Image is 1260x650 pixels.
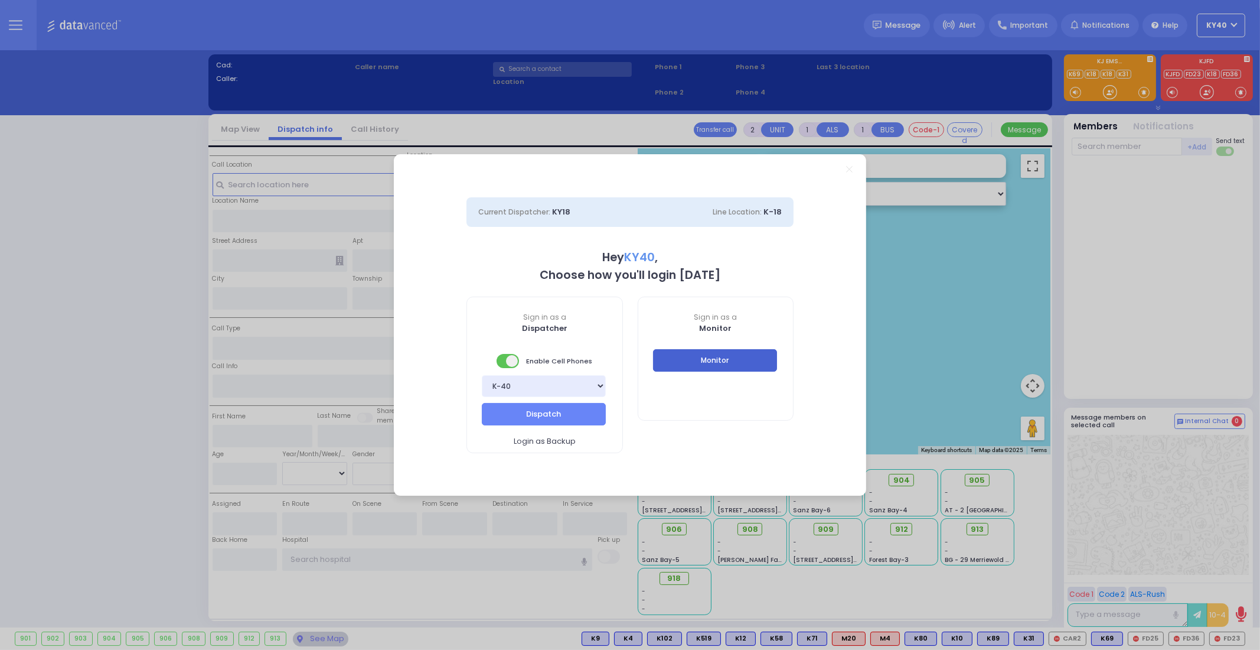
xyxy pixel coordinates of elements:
a: Close [846,166,853,173]
span: Line Location: [713,207,762,217]
span: Current Dispatcher: [478,207,550,217]
span: KY40 [624,249,655,265]
button: Dispatch [482,403,606,425]
span: Enable Cell Phones [497,353,592,369]
span: Sign in as a [638,312,794,323]
b: Dispatcher [522,323,567,334]
span: Login as Backup [514,435,576,447]
b: Hey , [602,249,658,265]
b: Monitor [699,323,732,334]
span: KY18 [552,206,570,217]
b: Choose how you'll login [DATE] [540,267,720,283]
button: Monitor [653,349,777,372]
span: K-18 [763,206,782,217]
span: Sign in as a [467,312,622,323]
